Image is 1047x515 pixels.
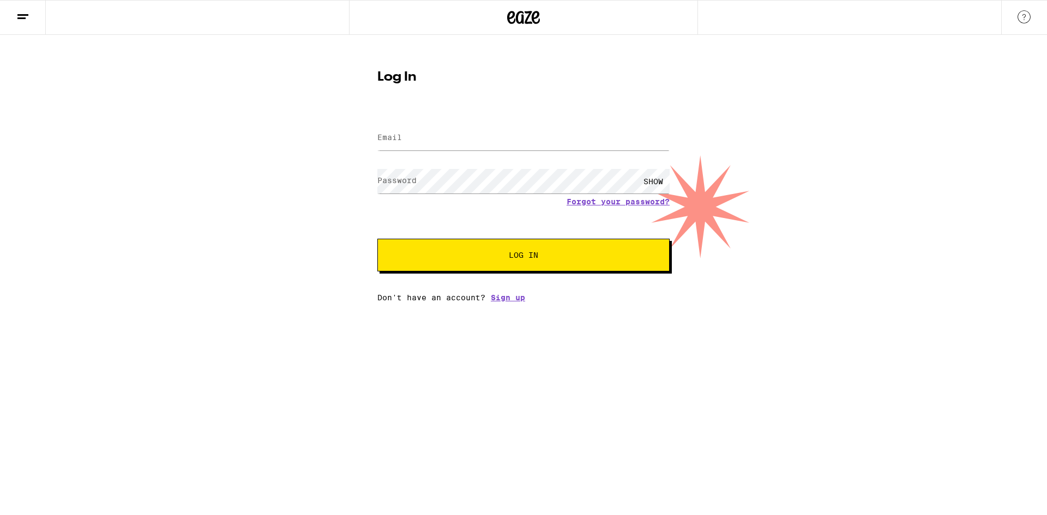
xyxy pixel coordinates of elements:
div: SHOW [637,169,670,193]
h1: Log In [377,71,670,84]
a: Forgot your password? [567,197,670,206]
label: Email [377,133,402,142]
span: Log In [509,251,538,259]
button: Log In [377,239,670,271]
div: Don't have an account? [377,293,670,302]
a: Sign up [491,293,525,302]
input: Email [377,126,670,150]
label: Password [377,176,417,185]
